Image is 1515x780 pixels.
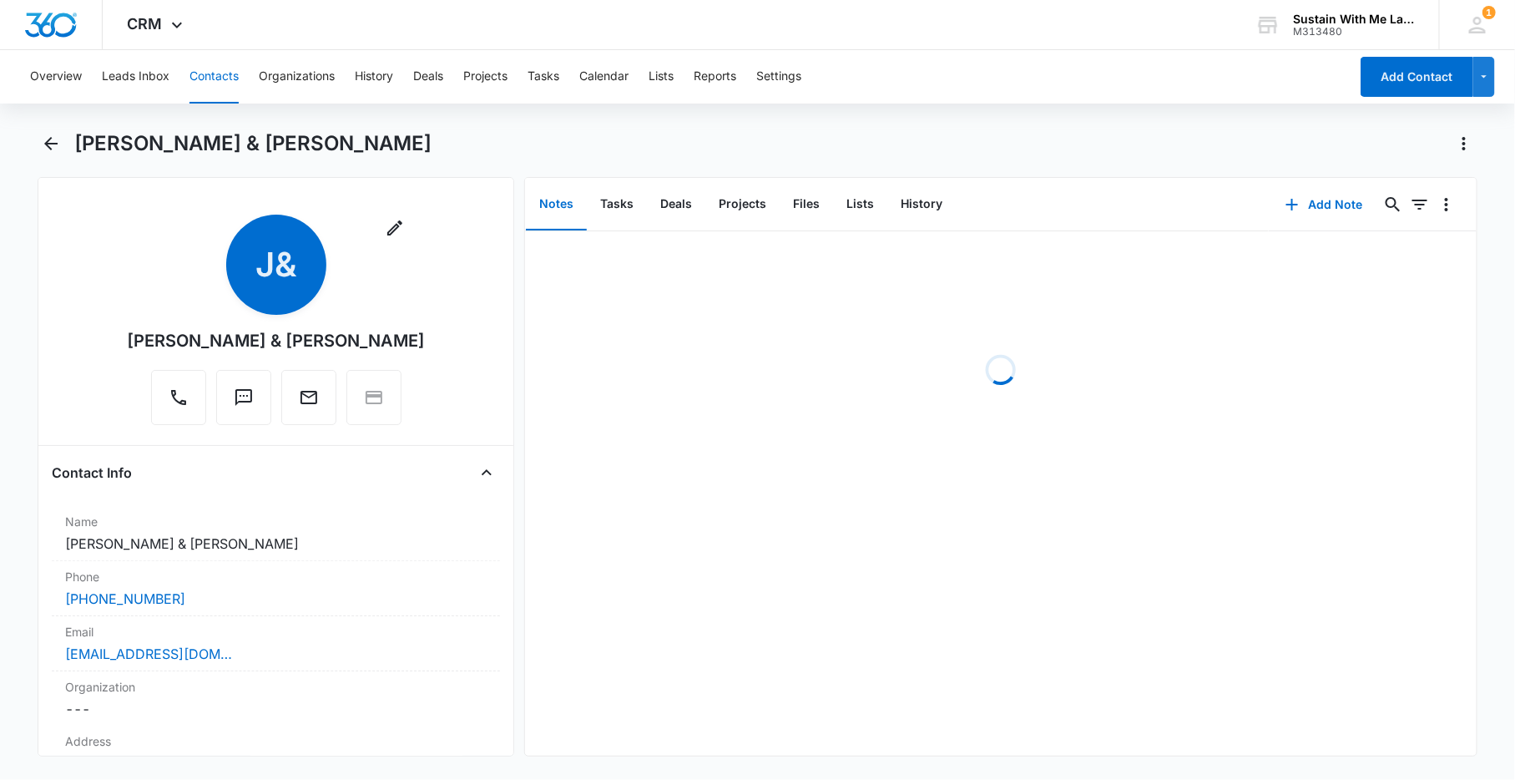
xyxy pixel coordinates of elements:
button: Back [38,130,63,157]
button: Deals [647,179,705,230]
label: Name [65,513,487,530]
button: Close [473,459,500,486]
label: Phone [65,568,487,585]
button: Leads Inbox [102,50,169,104]
dd: [PERSON_NAME] & [PERSON_NAME] [65,534,487,554]
label: Email [65,623,487,641]
button: Notes [526,179,587,230]
button: Overflow Menu [1433,191,1460,218]
dd: --- [65,699,487,719]
button: Add Note [1269,185,1380,225]
button: Text [216,370,271,425]
span: J& [226,215,326,315]
a: Call [151,396,206,410]
button: Projects [463,50,508,104]
button: Deals [413,50,443,104]
button: History [887,179,956,230]
button: Tasks [528,50,559,104]
button: Call [151,370,206,425]
h1: [PERSON_NAME] & [PERSON_NAME] [74,131,432,156]
button: Search... [1380,191,1406,218]
div: [PERSON_NAME] & [PERSON_NAME] [127,328,425,353]
dd: [STREET_ADDRESS] [65,753,487,773]
h4: Contact Info [52,463,132,483]
button: Projects [705,179,780,230]
button: Organizations [259,50,335,104]
button: Email [281,370,336,425]
div: notifications count [1482,6,1496,19]
label: Organization [65,678,487,696]
button: Files [780,179,833,230]
div: Organization--- [52,671,500,726]
label: Address [65,732,487,750]
button: Add Contact [1361,57,1473,97]
div: account id [1293,26,1415,38]
a: [PHONE_NUMBER] [65,589,185,609]
span: 1 [1482,6,1496,19]
button: History [355,50,393,104]
a: [EMAIL_ADDRESS][DOMAIN_NAME] [65,644,232,664]
div: Name[PERSON_NAME] & [PERSON_NAME] [52,506,500,561]
a: Text [216,396,271,410]
a: Email [281,396,336,410]
div: Email[EMAIL_ADDRESS][DOMAIN_NAME] [52,616,500,671]
button: Filters [1406,191,1433,218]
button: Lists [833,179,887,230]
button: Settings [756,50,801,104]
button: Reports [694,50,736,104]
div: account name [1293,13,1415,26]
button: Overview [30,50,82,104]
button: Actions [1451,130,1477,157]
div: Phone[PHONE_NUMBER] [52,561,500,616]
button: Calendar [579,50,629,104]
span: CRM [128,15,163,33]
button: Lists [649,50,674,104]
button: Tasks [587,179,647,230]
button: Contacts [189,50,239,104]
